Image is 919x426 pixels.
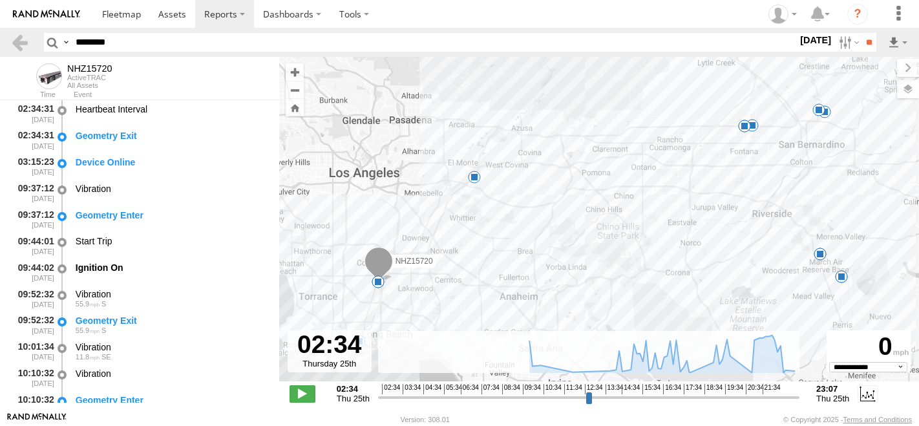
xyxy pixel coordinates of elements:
div: © Copyright 2025 - [783,416,912,423]
span: 21:34 [763,384,781,394]
div: Vibration [76,183,267,195]
div: 10:10:32 [DATE] [10,366,56,390]
span: 12:34 [585,384,603,394]
span: 18:34 [704,384,723,394]
span: 15:34 [642,384,660,394]
button: Zoom out [286,81,304,99]
div: 09:52:32 [DATE] [10,313,56,337]
div: Vibration [76,368,267,379]
span: 03:34 [403,384,421,394]
span: 14:34 [622,384,640,394]
button: Zoom Home [286,99,304,116]
div: Event [74,92,279,98]
span: 55.9 [76,300,100,308]
span: 19:34 [725,384,743,394]
div: 09:37:12 [DATE] [10,208,56,231]
div: Vibration [76,288,267,300]
div: 02:34:31 [DATE] [10,128,56,152]
label: Search Query [61,33,71,52]
div: Time [10,92,56,98]
img: rand-logo.svg [13,10,80,19]
span: 20:34 [746,384,764,394]
strong: 02:34 [337,384,370,394]
div: Geometry Enter [76,394,267,406]
span: Thu 25th Sep 2025 [816,394,849,403]
span: 07:34 [481,384,500,394]
div: 10:10:32 [DATE] [10,392,56,416]
div: Vibration [76,341,267,353]
span: 11:34 [564,384,582,394]
span: 08:34 [502,384,520,394]
strong: 23:07 [816,384,849,394]
label: Search Filter Options [834,33,861,52]
div: All Assets [67,81,112,89]
span: Heading: 181 [101,300,106,308]
div: Geometry Enter [76,209,267,221]
div: 10:01:34 [DATE] [10,339,56,363]
a: Visit our Website [7,413,67,426]
span: 06:34 [461,384,479,394]
span: 17:34 [684,384,702,394]
div: 09:52:32 [DATE] [10,286,56,310]
div: ActiveTRAC [67,74,112,81]
span: 05:34 [444,384,462,394]
div: 09:37:12 [DATE] [10,181,56,205]
label: Play/Stop [290,385,315,402]
span: 55.9 [76,326,100,334]
span: Heading: 181 [101,326,106,334]
div: Heartbeat Interval [76,103,267,115]
div: Version: 308.01 [401,416,450,423]
div: NHZ15720 - View Asset History [67,63,112,74]
div: 09:44:01 [DATE] [10,234,56,258]
div: Geometry Exit [76,315,267,326]
i: ? [847,4,868,25]
div: 03:15:23 [DATE] [10,154,56,178]
span: 16:34 [663,384,681,394]
div: Start Trip [76,235,267,247]
span: Heading: 153 [101,353,111,361]
span: 10:34 [544,384,562,394]
span: 13:34 [606,384,624,394]
div: Device Online [76,156,267,168]
div: 02:34:31 [DATE] [10,101,56,125]
label: Export results as... [887,33,909,52]
span: NHZ15720 [396,257,433,266]
a: Terms and Conditions [843,416,912,423]
a: Back to previous Page [10,33,29,52]
div: 0 [829,332,909,362]
span: 02:34 [382,384,400,394]
div: Geometry Exit [76,130,267,142]
div: Zulema McIntosch [764,5,801,24]
span: 09:34 [523,384,541,394]
span: 04:34 [423,384,441,394]
button: Zoom in [286,63,304,81]
label: [DATE] [798,33,834,47]
div: 09:44:02 [DATE] [10,260,56,284]
span: Thu 25th Sep 2025 [337,394,370,403]
div: Ignition On [76,262,267,273]
span: 11.8 [76,353,100,361]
